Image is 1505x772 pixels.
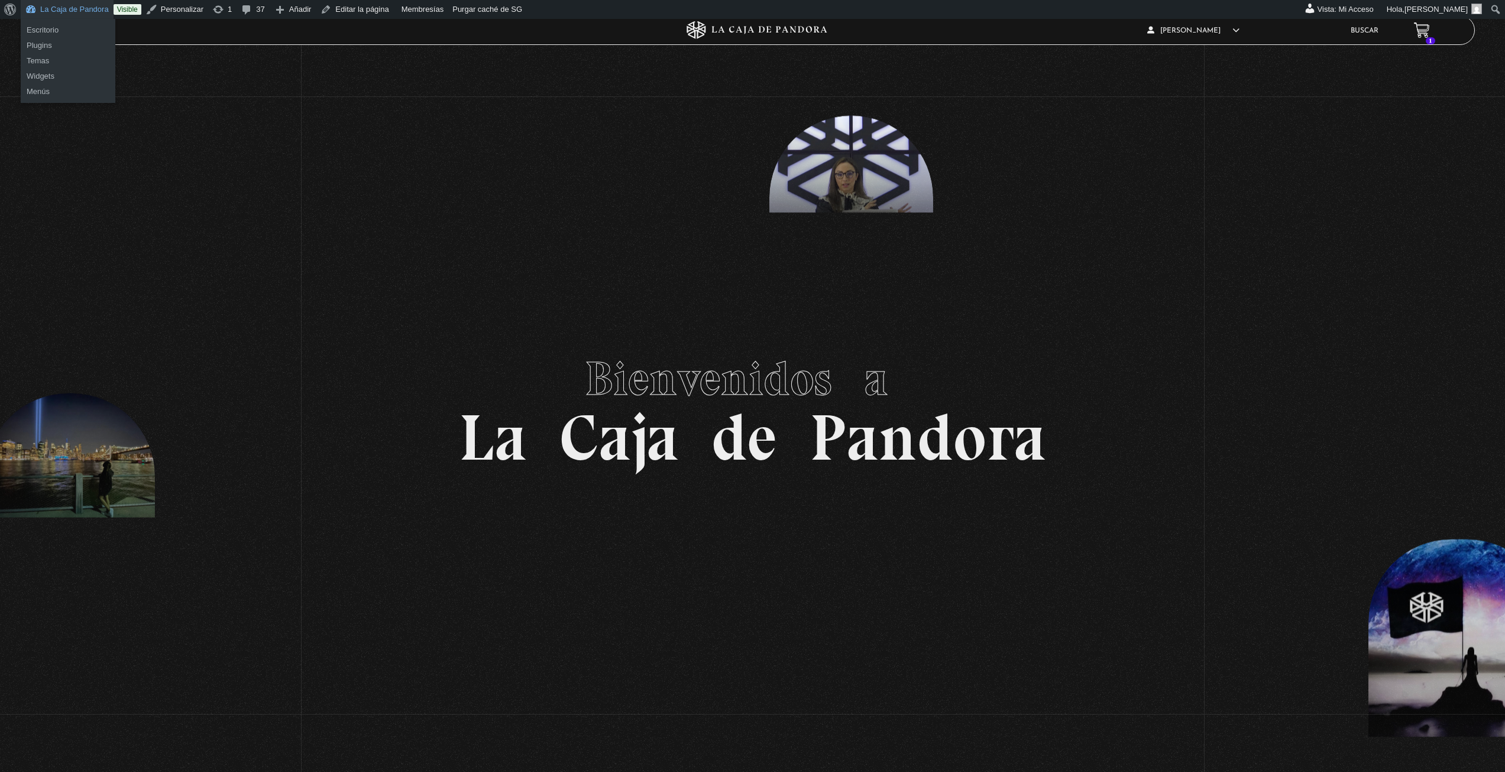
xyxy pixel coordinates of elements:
[1414,22,1430,38] a: 1
[21,19,115,57] ul: La Caja de Pandora
[1426,37,1435,44] span: 1
[1404,5,1468,14] span: [PERSON_NAME]
[21,84,115,99] a: Menús
[21,69,115,84] a: Widgets
[585,350,921,407] span: Bienvenidos a
[21,22,115,38] a: Escritorio
[21,38,115,53] a: Plugins
[21,53,115,69] a: Temas
[1351,27,1378,34] a: Buscar
[1147,27,1239,34] span: [PERSON_NAME]
[459,340,1046,470] h1: La Caja de Pandora
[21,50,115,103] ul: La Caja de Pandora
[114,4,141,15] a: Visible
